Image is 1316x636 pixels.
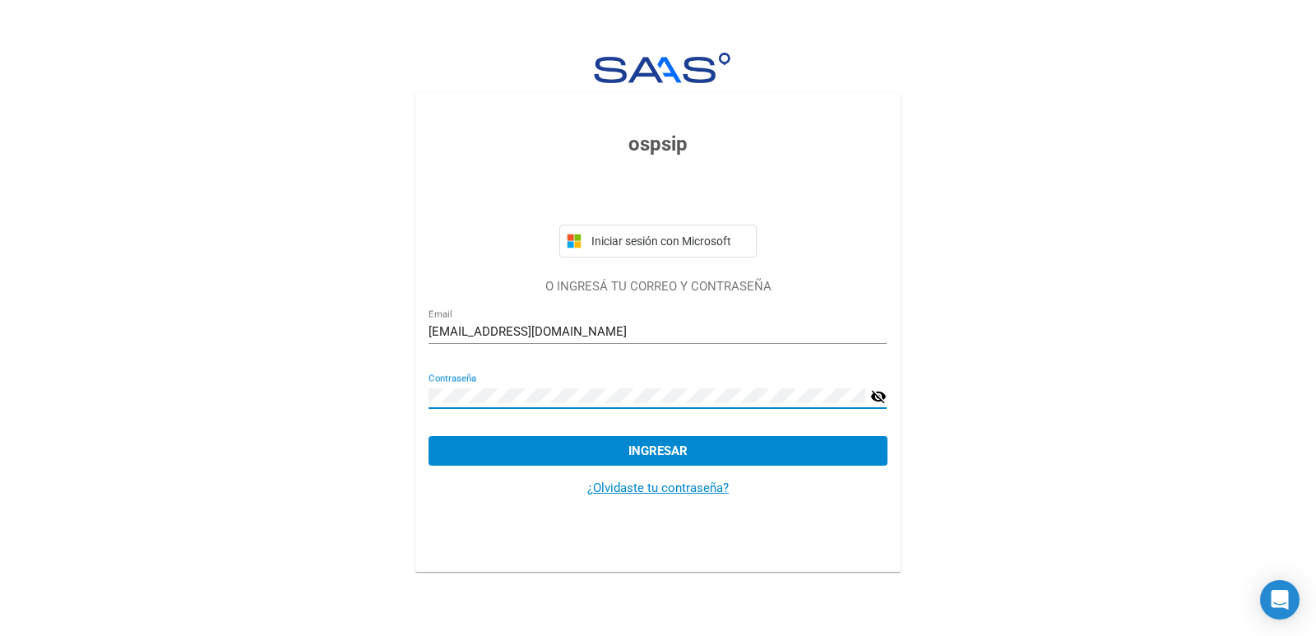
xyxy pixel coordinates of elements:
[559,225,757,258] button: Iniciar sesión con Microsoft
[587,480,729,495] a: ¿Olvidaste tu contraseña?
[551,177,765,213] iframe: Botón Iniciar sesión con Google
[628,443,688,458] span: Ingresar
[588,234,749,248] span: Iniciar sesión con Microsoft
[429,129,887,159] h3: ospsip
[429,277,887,296] p: O INGRESÁ TU CORREO Y CONTRASEÑA
[870,387,887,406] mat-icon: visibility_off
[429,436,887,466] button: Ingresar
[1260,580,1300,620] div: Open Intercom Messenger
